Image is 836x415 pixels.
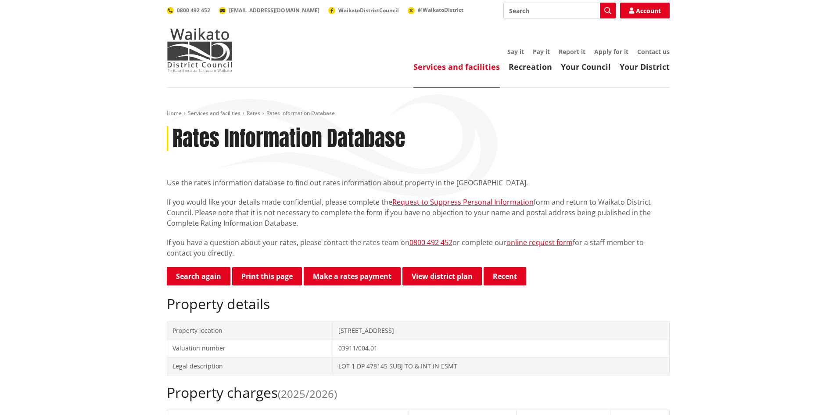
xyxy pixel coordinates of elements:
[167,339,333,357] td: Valuation number
[413,61,500,72] a: Services and facilities
[167,197,670,228] p: If you would like your details made confidential, please complete the form and return to Waikato ...
[484,267,526,285] button: Recent
[620,61,670,72] a: Your District
[559,47,585,56] a: Report it
[167,28,233,72] img: Waikato District Council - Te Kaunihera aa Takiwaa o Waikato
[172,126,405,152] h1: Rates Information Database
[167,357,333,375] td: Legal description
[167,384,670,401] h2: Property charges
[266,109,335,117] span: Rates Information Database
[278,386,337,401] span: (2025/2026)
[637,47,670,56] a: Contact us
[418,6,463,14] span: @WaikatoDistrict
[509,61,552,72] a: Recreation
[561,61,611,72] a: Your Council
[333,321,669,339] td: [STREET_ADDRESS]
[167,267,230,285] a: Search again
[620,3,670,18] a: Account
[229,7,319,14] span: [EMAIL_ADDRESS][DOMAIN_NAME]
[167,321,333,339] td: Property location
[167,109,182,117] a: Home
[167,7,210,14] a: 0800 492 452
[167,237,670,258] p: If you have a question about your rates, please contact the rates team on or complete our for a s...
[219,7,319,14] a: [EMAIL_ADDRESS][DOMAIN_NAME]
[177,7,210,14] span: 0800 492 452
[594,47,628,56] a: Apply for it
[506,238,573,247] a: online request form
[333,357,669,375] td: LOT 1 DP 478145 SUBJ TO & INT IN ESMT
[188,109,240,117] a: Services and facilities
[167,177,670,188] p: Use the rates information database to find out rates information about property in the [GEOGRAPHI...
[409,238,452,247] a: 0800 492 452
[167,296,670,312] h2: Property details
[408,6,463,14] a: @WaikatoDistrict
[503,3,616,18] input: Search input
[304,267,401,285] a: Make a rates payment
[338,7,399,14] span: WaikatoDistrictCouncil
[333,339,669,357] td: 03911/004.01
[533,47,550,56] a: Pay it
[507,47,524,56] a: Say it
[328,7,399,14] a: WaikatoDistrictCouncil
[167,110,670,117] nav: breadcrumb
[247,109,260,117] a: Rates
[402,267,482,285] a: View district plan
[392,197,534,207] a: Request to Suppress Personal Information
[232,267,302,285] button: Print this page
